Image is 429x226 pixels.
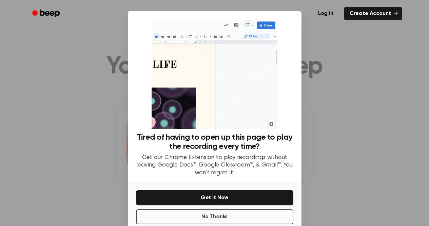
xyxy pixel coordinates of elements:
[136,154,293,177] p: Get our Chrome Extension to play recordings without leaving Google Docs™, Google Classroom™, & Gm...
[152,19,277,129] img: Beep extension in action
[136,133,293,151] h3: Tired of having to open up this page to play the recording every time?
[311,6,340,21] a: Log in
[27,7,66,20] a: Beep
[136,190,293,205] button: Get It Now
[136,209,293,224] button: No Thanks
[344,7,402,20] a: Create Account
